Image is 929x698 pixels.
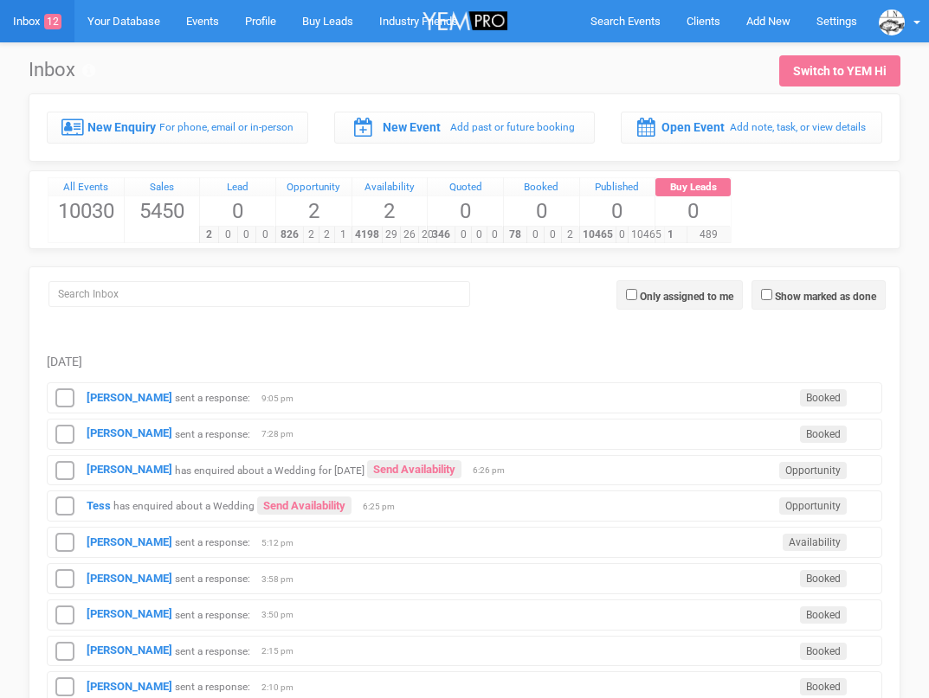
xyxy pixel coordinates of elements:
span: 1 [655,227,687,243]
span: 0 [487,227,503,243]
label: New Enquiry [87,118,156,136]
span: Booked [800,426,847,443]
a: Booked [504,178,579,197]
span: 26 [400,227,419,243]
small: For phone, email or in-person [159,121,294,133]
a: Send Availability [367,460,461,478]
span: 346 [427,227,455,243]
small: has enquired about a Wedding for [DATE] [175,464,365,476]
span: 4198 [352,227,383,243]
a: Buy Leads [655,178,731,197]
span: 0 [428,196,503,226]
span: Availability [783,534,847,551]
a: Published [580,178,655,197]
a: Opportunity [276,178,352,197]
a: [PERSON_NAME] [87,426,172,439]
span: 0 [526,227,545,243]
span: 10030 [48,196,124,226]
strong: [PERSON_NAME] [87,391,172,404]
a: [PERSON_NAME] [87,572,172,585]
span: Booked [800,643,847,660]
span: 6:26 pm [473,464,516,477]
span: 2 [303,227,319,243]
small: sent a response: [175,392,250,404]
span: Booked [800,389,847,407]
label: Only assigned to me [640,289,733,304]
span: 2 [319,227,335,243]
span: 3:50 pm [261,609,305,621]
span: 0 [471,227,487,243]
small: sent a response: [175,536,250,548]
span: 2 [352,196,428,226]
a: Send Availability [257,496,352,515]
a: Switch to YEM Hi [779,55,900,86]
input: Search Inbox [48,281,470,307]
a: New Enquiry For phone, email or in-person [47,112,308,143]
span: 5450 [125,196,200,226]
a: [PERSON_NAME] [87,463,172,476]
a: Open Event Add note, task, or view details [621,112,882,143]
span: 3:58 pm [261,573,305,586]
span: 2 [561,227,579,243]
span: 0 [544,227,562,243]
small: Add note, task, or view details [730,121,866,133]
span: 0 [255,227,275,243]
span: 0 [455,227,471,243]
small: sent a response: [175,427,250,439]
span: Search Events [590,15,661,28]
span: 29 [382,227,401,243]
a: [PERSON_NAME] [87,535,172,548]
span: 7:28 pm [261,428,305,440]
span: 1 [334,227,351,243]
a: All Events [48,178,124,197]
span: 0 [200,196,275,226]
a: [PERSON_NAME] [87,680,172,693]
span: 78 [503,227,527,243]
small: Add past or future booking [450,121,575,133]
h5: [DATE] [47,355,882,368]
span: 0 [616,227,629,243]
span: Opportunity [779,462,847,479]
span: Booked [800,606,847,624]
span: 2 [199,227,219,243]
a: Sales [125,178,200,197]
span: Booked [800,570,847,587]
span: 6:25 pm [363,501,406,513]
span: Booked [800,678,847,695]
small: has enquired about a Wedding [113,500,255,512]
a: Availability [352,178,428,197]
a: [PERSON_NAME] [87,607,172,620]
span: 12 [44,14,61,29]
span: 20 [418,227,437,243]
span: 2:15 pm [261,645,305,657]
div: Switch to YEM Hi [793,62,887,80]
span: Add New [746,15,790,28]
span: Clients [687,15,720,28]
label: Show marked as done [775,289,876,304]
span: 0 [504,196,579,226]
span: 10465 [628,227,665,243]
a: [PERSON_NAME] [87,644,172,656]
span: 10465 [579,227,616,243]
span: 2 [276,196,352,226]
a: Lead [200,178,275,197]
img: data [879,10,905,35]
a: New Event Add past or future booking [334,112,596,143]
small: sent a response: [175,644,250,656]
span: 826 [275,227,304,243]
div: Quoted [428,178,503,197]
